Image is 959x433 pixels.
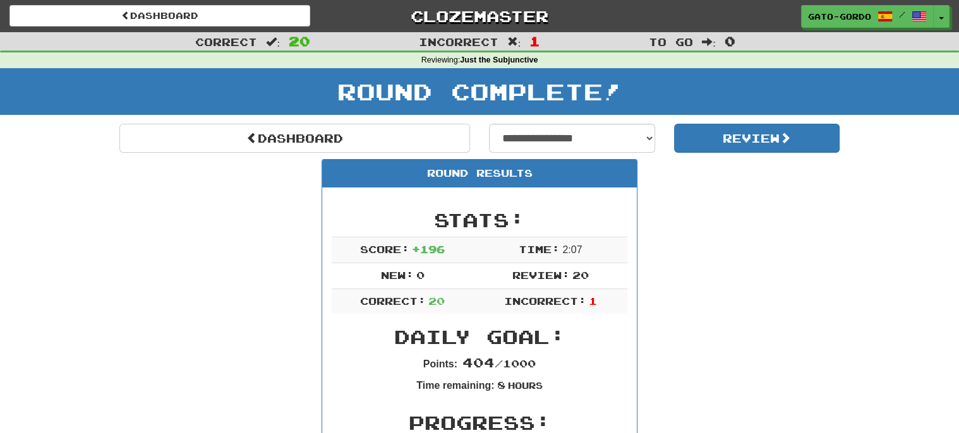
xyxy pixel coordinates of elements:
h2: Stats: [332,210,627,230]
button: Review [674,124,840,153]
span: Correct [195,35,257,48]
span: 20 [572,269,589,281]
span: / 1000 [462,357,536,369]
span: Time: [519,243,560,255]
span: 0 [725,33,735,49]
span: 20 [428,295,445,307]
a: Dashboard [9,5,310,27]
h1: Round Complete! [4,79,955,104]
a: Clozemaster [329,5,630,27]
span: Score: [360,243,409,255]
div: Round Results [322,160,637,187]
span: 404 [462,355,495,370]
span: / [899,10,905,19]
small: Hours [508,380,543,391]
span: : [266,37,280,47]
span: : [507,37,521,47]
span: Incorrect: [504,295,586,307]
span: 20 [289,33,310,49]
span: 1 [589,295,597,307]
strong: Just the Subjunctive [460,56,538,64]
span: : [702,37,716,47]
span: Review: [512,269,569,281]
span: Gato-Gordo [808,11,871,22]
strong: Time remaining: [416,380,494,391]
span: To go [649,35,693,48]
span: 1 [529,33,540,49]
h2: Daily Goal: [332,326,627,347]
a: Gato-Gordo / [801,5,934,28]
h2: Progress: [332,412,627,433]
span: New: [380,269,413,281]
span: Incorrect [419,35,498,48]
span: 0 [416,269,425,281]
a: Dashboard [119,124,470,153]
span: 8 [497,379,505,391]
strong: Points: [423,359,457,369]
span: 2 : 0 7 [562,244,582,255]
span: Correct: [360,295,426,307]
span: + 196 [412,243,445,255]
